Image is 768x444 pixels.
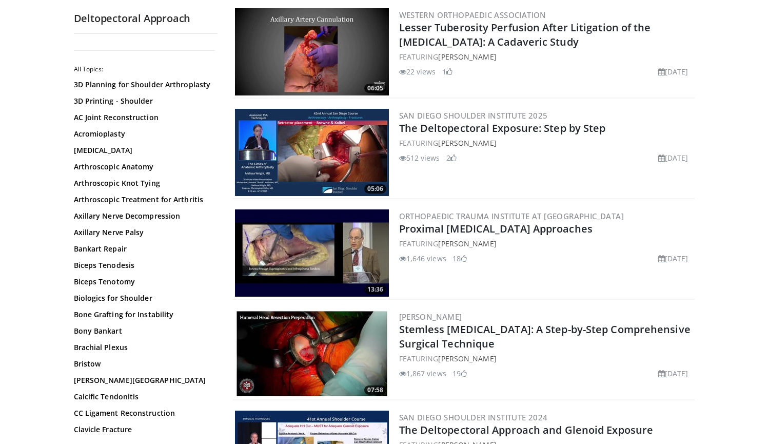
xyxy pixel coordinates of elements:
[74,408,212,418] a: CC Ligament Reconstruction
[235,8,389,95] img: 1e4eac3b-e90a-4cc2-bb07-42ccc2b4e285.300x170_q85_crop-smart_upscale.jpg
[74,227,212,238] a: Axillary Nerve Palsy
[74,112,212,123] a: AC Joint Reconstruction
[74,293,212,303] a: Biologics for Shoulder
[399,21,651,49] a: Lesser Tuberosity Perfusion After Litigation of the [MEDICAL_DATA]: A Cadaveric Study
[364,385,386,395] span: 07:58
[446,152,457,163] li: 2
[438,239,496,248] a: [PERSON_NAME]
[74,424,212,435] a: Clavicle Fracture
[399,211,624,221] a: Orthopaedic Trauma Institute at [GEOGRAPHIC_DATA]
[399,353,693,364] div: FEATURING
[74,326,212,336] a: Bony Bankart
[74,310,212,320] a: Bone Grafting for Instability
[74,162,212,172] a: Arthroscopic Anatomy
[438,354,496,363] a: [PERSON_NAME]
[74,260,212,271] a: Biceps Tenodesis
[399,66,436,77] li: 22 views
[399,51,693,62] div: FEATURING
[74,277,212,287] a: Biceps Tenotomy
[235,109,389,196] a: 05:06
[399,222,593,236] a: Proximal [MEDICAL_DATA] Approaches
[399,253,446,264] li: 1,646 views
[74,342,212,353] a: Brachial Plexus
[658,66,688,77] li: [DATE]
[399,423,654,437] a: The Deltopectoral Approach and Glenoid Exposure
[399,152,440,163] li: 512 views
[452,253,467,264] li: 18
[74,12,218,25] h2: Deltopectoral Approach
[399,138,693,148] div: FEATURING
[452,368,467,379] li: 19
[74,80,212,90] a: 3D Planning for Shoulder Arthroplasty
[235,209,389,297] img: b5b07309-d0d3-4459-be82-26a598a58b75.300x170_q85_crop-smart_upscale.jpg
[399,238,693,249] div: FEATURING
[235,209,389,297] a: 13:36
[74,359,212,369] a: Bristow
[364,285,386,294] span: 13:36
[74,244,212,254] a: Bankart Repair
[235,310,389,397] a: 07:58
[658,368,688,379] li: [DATE]
[399,121,606,135] a: The Deltopectoral Exposure: Step by Step
[399,312,462,322] a: [PERSON_NAME]
[74,96,212,106] a: 3D Printing - Shoulder
[74,129,212,139] a: Acromioplasty
[235,8,389,95] a: 06:05
[74,392,212,402] a: Calcific Tendonitis
[442,66,452,77] li: 1
[235,310,389,397] img: ee559304-fefc-4441-9d2e-2a09b953164c.300x170_q85_crop-smart_upscale.jpg
[74,178,212,188] a: Arthroscopic Knot Tying
[74,195,212,205] a: Arthroscopic Treatment for Arthritis
[74,211,212,221] a: Axillary Nerve Decompression
[399,322,691,351] a: Stemless [MEDICAL_DATA]: A Step-by-Step Comprehensive Surgical Technique
[74,145,212,156] a: [MEDICAL_DATA]
[438,52,496,62] a: [PERSON_NAME]
[364,184,386,194] span: 05:06
[438,138,496,148] a: [PERSON_NAME]
[658,152,688,163] li: [DATE]
[399,368,446,379] li: 1,867 views
[399,412,548,422] a: San Diego Shoulder Institute 2024
[399,110,548,121] a: San Diego Shoulder Institute 2025
[399,10,546,20] a: Western Orthopaedic Association
[235,109,389,196] img: 07236c1f-99bd-4bfb-8c12-a7a92069096d.300x170_q85_crop-smart_upscale.jpg
[74,65,215,73] h2: All Topics:
[658,253,688,264] li: [DATE]
[74,375,212,385] a: [PERSON_NAME][GEOGRAPHIC_DATA]
[364,84,386,93] span: 06:05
